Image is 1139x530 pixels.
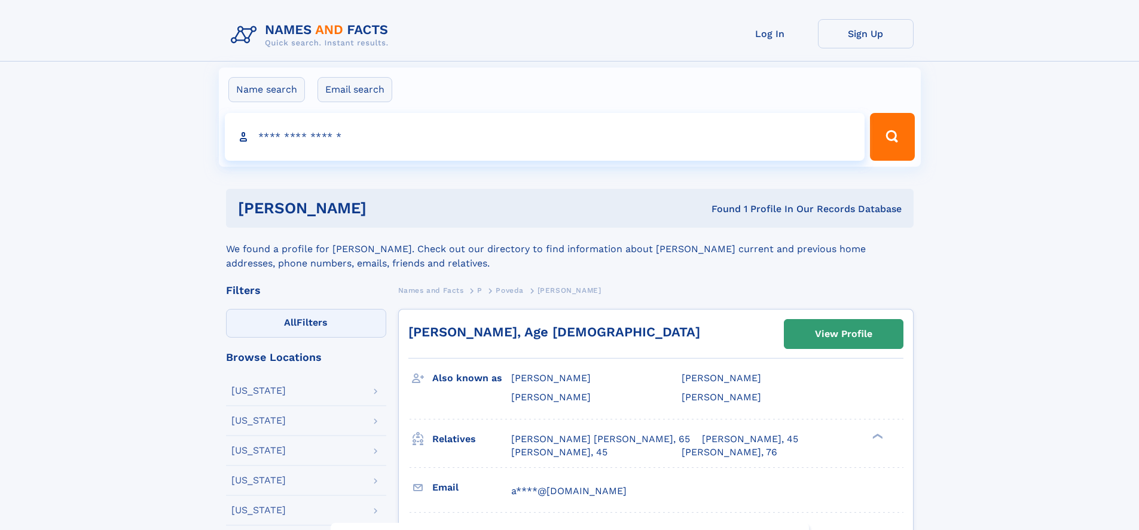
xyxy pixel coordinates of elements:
div: [US_STATE] [231,416,286,425]
h1: [PERSON_NAME] [238,201,539,216]
div: Found 1 Profile In Our Records Database [539,203,902,216]
h3: Relatives [432,429,511,449]
input: search input [225,113,865,161]
label: Name search [228,77,305,102]
span: [PERSON_NAME] [682,391,761,403]
a: P [477,283,483,298]
span: Poveda [496,286,524,295]
a: Log In [722,19,818,48]
a: Poveda [496,283,524,298]
img: Logo Names and Facts [226,19,398,51]
div: Filters [226,285,386,296]
span: All [284,317,297,328]
a: [PERSON_NAME], Age [DEMOGRAPHIC_DATA] [408,324,700,339]
a: Names and Facts [398,283,464,298]
span: [PERSON_NAME] [682,372,761,384]
h3: Email [432,477,511,498]
a: View Profile [784,320,903,348]
div: View Profile [815,320,872,348]
a: [PERSON_NAME], 45 [702,433,798,446]
a: [PERSON_NAME], 45 [511,446,607,459]
a: [PERSON_NAME], 76 [682,446,777,459]
div: We found a profile for [PERSON_NAME]. Check out our directory to find information about [PERSON_N... [226,228,914,271]
h3: Also known as [432,368,511,388]
span: P [477,286,483,295]
button: Search Button [870,113,914,161]
div: [US_STATE] [231,446,286,455]
div: [US_STATE] [231,386,286,396]
div: [US_STATE] [231,506,286,515]
label: Email search [317,77,392,102]
span: [PERSON_NAME] [538,286,601,295]
div: ❯ [869,432,884,440]
div: Browse Locations [226,352,386,363]
a: Sign Up [818,19,914,48]
span: [PERSON_NAME] [511,391,591,403]
span: [PERSON_NAME] [511,372,591,384]
label: Filters [226,309,386,338]
a: [PERSON_NAME] [PERSON_NAME], 65 [511,433,690,446]
div: [US_STATE] [231,476,286,485]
